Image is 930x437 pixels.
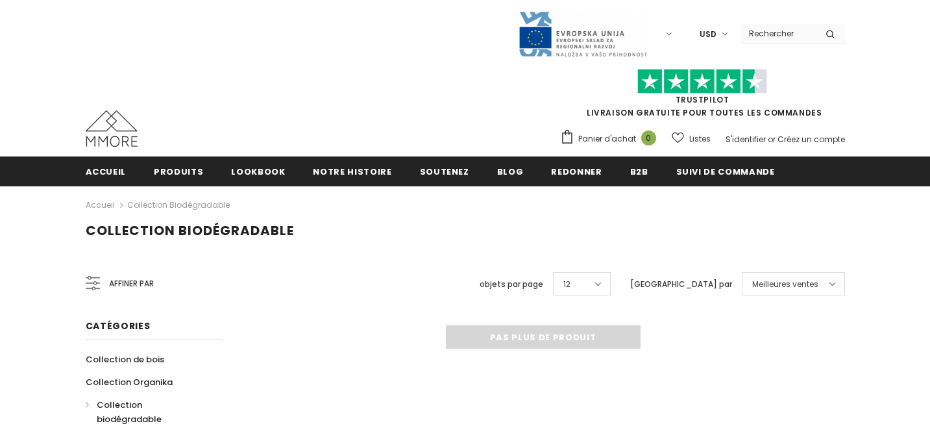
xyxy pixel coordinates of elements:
[480,278,543,291] label: objets par page
[563,278,570,291] span: 12
[420,156,469,186] a: soutenez
[86,319,151,332] span: Catégories
[768,134,776,145] span: or
[86,353,164,366] span: Collection de bois
[630,278,732,291] label: [GEOGRAPHIC_DATA] par
[86,110,138,147] img: Cas MMORE
[86,197,115,213] a: Accueil
[420,166,469,178] span: soutenez
[313,156,391,186] a: Notre histoire
[127,199,230,210] a: Collection biodégradable
[641,131,656,145] span: 0
[313,166,391,178] span: Notre histoire
[551,166,602,178] span: Redonner
[676,156,775,186] a: Suivi de commande
[86,348,164,371] a: Collection de bois
[752,278,818,291] span: Meilleures ventes
[86,156,127,186] a: Accueil
[689,132,711,145] span: Listes
[86,166,127,178] span: Accueil
[518,28,648,39] a: Javni Razpis
[630,166,648,178] span: B2B
[497,166,524,178] span: Blog
[231,156,285,186] a: Lookbook
[154,166,203,178] span: Produits
[97,399,162,425] span: Collection biodégradable
[741,24,816,43] input: Search Site
[630,156,648,186] a: B2B
[560,129,663,149] a: Panier d'achat 0
[777,134,845,145] a: Créez un compte
[676,166,775,178] span: Suivi de commande
[672,127,711,150] a: Listes
[560,75,845,118] span: LIVRAISON GRATUITE POUR TOUTES LES COMMANDES
[154,156,203,186] a: Produits
[578,132,636,145] span: Panier d'achat
[637,69,767,94] img: Faites confiance aux étoiles pilotes
[86,376,173,388] span: Collection Organika
[109,277,154,291] span: Affiner par
[86,371,173,393] a: Collection Organika
[700,28,716,41] span: USD
[86,221,294,240] span: Collection biodégradable
[497,156,524,186] a: Blog
[551,156,602,186] a: Redonner
[726,134,766,145] a: S'identifier
[86,393,208,431] a: Collection biodégradable
[231,166,285,178] span: Lookbook
[518,10,648,58] img: Javni Razpis
[676,94,729,105] a: TrustPilot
